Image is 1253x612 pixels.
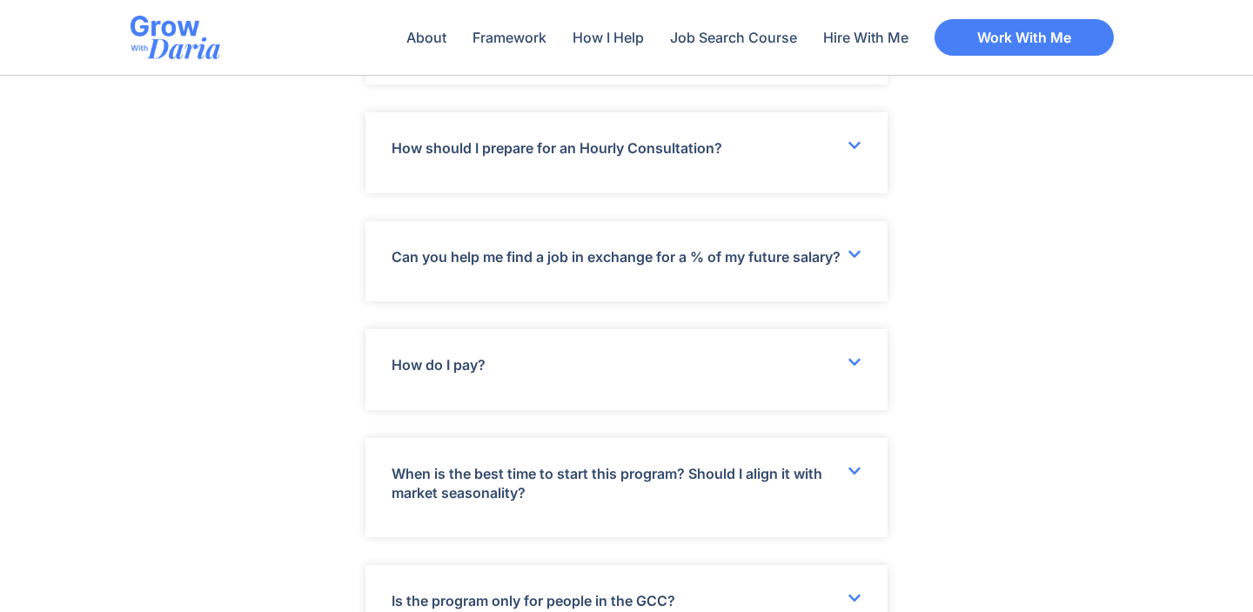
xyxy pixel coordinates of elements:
a: How should I prepare for an Hourly Consultation? [392,139,722,157]
span: Work With Me [977,30,1071,44]
a: Work With Me [935,19,1114,56]
a: Job Search Course [661,17,806,57]
div: When is the best time to start this program? Should I align it with market seasonality? [365,438,888,538]
a: Framework [464,17,555,57]
div: How do I pay? [365,329,888,409]
nav: Menu [398,17,917,57]
a: Is the program only for people in the GCC? [392,592,675,609]
div: How should I prepare for an Hourly Consultation? [365,112,888,192]
a: About [398,17,455,57]
div: Can you help me find a job in exchange for a % of my future salary? [365,221,888,301]
a: Can you help me find a job in exchange for a % of my future salary? [392,248,841,266]
a: Hire With Me [814,17,917,57]
a: How do I pay? [392,356,486,373]
a: How I Help [564,17,653,57]
a: When is the best time to start this program? Should I align it with market seasonality? [392,465,822,501]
